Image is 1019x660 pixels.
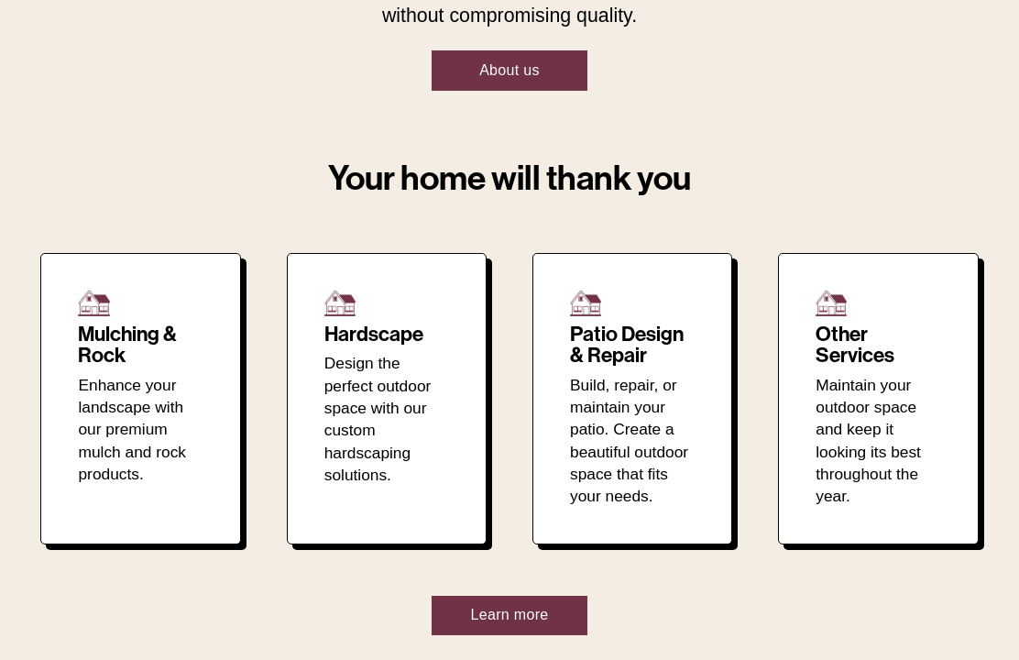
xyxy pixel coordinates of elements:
[432,596,588,636] a: Learn more
[324,324,449,345] h2: Hardscape
[816,374,940,508] p: Maintain your outdoor space and keep it looking its best throughout the year.
[324,352,449,486] p: Design the perfect outdoor space with our custom hardscaping solutions.
[570,324,695,367] h2: Patio Design & Repair
[432,50,588,91] a: About us
[78,374,203,485] p: Enhance your landscape with our premium mulch and rock products.
[570,374,695,508] p: Build, repair, or maintain your patio. Create a beautiful outdoor space that fits your needs.
[40,155,978,203] p: Your home will thank you
[78,324,203,367] h2: Mulching & Rock
[816,324,940,367] h2: Other Services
